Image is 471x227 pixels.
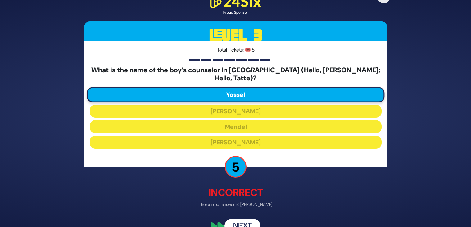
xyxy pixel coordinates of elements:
p: 5 [225,156,247,178]
p: The correct answer is: [PERSON_NAME] [84,201,387,208]
div: Proud Sponsor [208,9,264,15]
h3: Level 3 [84,21,387,49]
h5: What is the name of the boy’s counselor in [GEOGRAPHIC_DATA] (Hello, [PERSON_NAME]; Hello, Tatte)? [90,66,382,82]
p: Total Tickets: 🎟️ 5 [90,46,382,53]
p: Incorrect [84,185,387,200]
button: [PERSON_NAME] [90,136,382,149]
button: Yossel [87,87,384,102]
button: Mendel [90,120,382,133]
button: [PERSON_NAME] [90,105,382,118]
